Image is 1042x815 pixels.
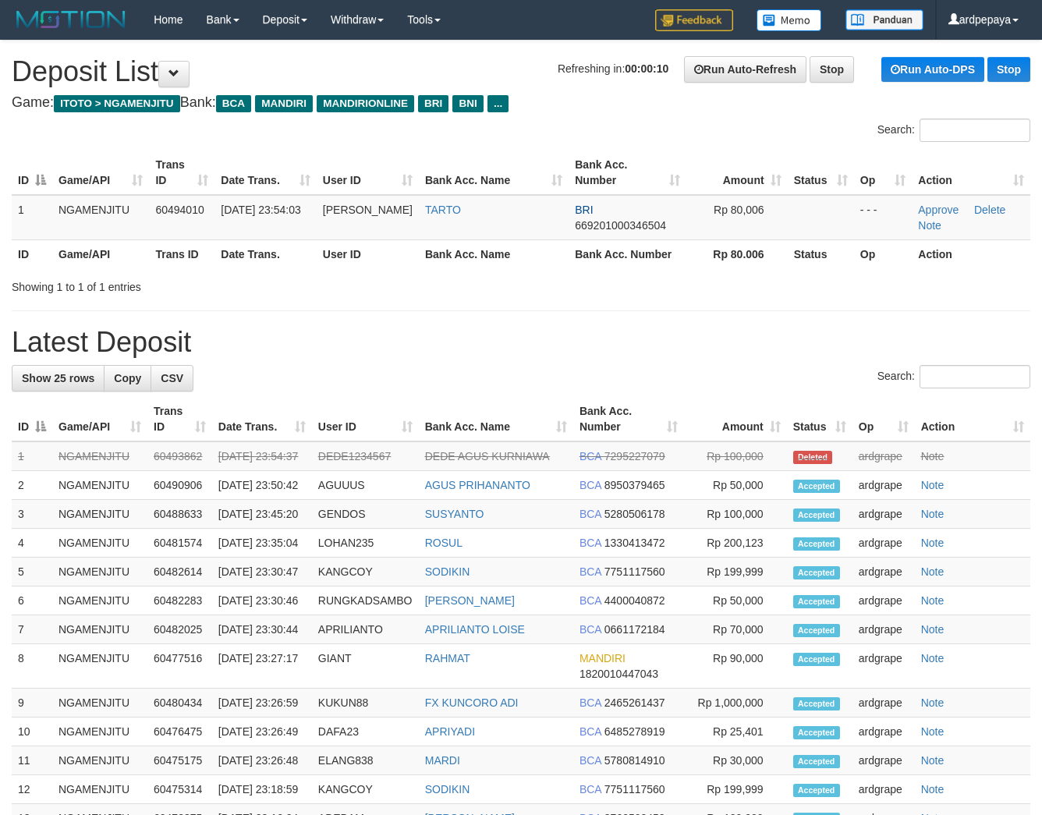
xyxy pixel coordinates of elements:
td: 60482025 [147,615,212,644]
td: NGAMENJITU [52,500,147,529]
td: ardgrape [852,500,915,529]
td: 60493862 [147,441,212,471]
td: NGAMENJITU [52,558,147,586]
strong: 00:00:10 [625,62,668,75]
label: Search: [877,365,1030,388]
a: Note [921,754,945,767]
th: ID: activate to sort column descending [12,151,52,195]
span: BCA [579,479,601,491]
h1: Latest Deposit [12,327,1030,358]
th: ID: activate to sort column descending [12,397,52,441]
th: Date Trans.: activate to sort column ascending [212,397,312,441]
th: Bank Acc. Number: activate to sort column ascending [569,151,686,195]
span: Accepted [793,784,840,797]
td: [DATE] 23:45:20 [212,500,312,529]
a: Stop [987,57,1030,82]
td: 60481574 [147,529,212,558]
span: Copy 2465261437 to clipboard [604,696,665,709]
span: Accepted [793,537,840,551]
td: ardgrape [852,746,915,775]
span: BRI [418,95,448,112]
td: 1 [12,195,52,240]
td: 10 [12,718,52,746]
span: Accepted [793,697,840,710]
td: ardgrape [852,689,915,718]
a: SUSYANTO [425,508,484,520]
span: Copy 7295227079 to clipboard [604,450,665,462]
div: Showing 1 to 1 of 1 entries [12,273,423,295]
a: Run Auto-Refresh [684,56,806,83]
td: 12 [12,775,52,804]
th: Game/API [52,239,149,268]
td: - - - [854,195,913,240]
td: Rp 70,000 [684,615,787,644]
a: ROSUL [425,537,463,549]
span: BCA [579,754,601,767]
a: APRIYADI [425,725,475,738]
td: ardgrape [852,471,915,500]
th: Status: activate to sort column ascending [787,397,852,441]
td: [DATE] 23:30:47 [212,558,312,586]
td: [DATE] 23:30:44 [212,615,312,644]
td: APRILIANTO [312,615,419,644]
th: ID [12,239,52,268]
th: User ID: activate to sort column ascending [317,151,419,195]
span: CSV [161,372,183,384]
td: Rp 1,000,000 [684,689,787,718]
a: Note [918,219,941,232]
span: BCA [579,594,601,607]
h1: Deposit List [12,56,1030,87]
span: Accepted [793,508,840,522]
td: [DATE] 23:26:49 [212,718,312,746]
td: 60482283 [147,586,212,615]
span: [DATE] 23:54:03 [221,204,300,216]
span: BRI [575,204,593,216]
label: Search: [877,119,1030,142]
span: Accepted [793,480,840,493]
span: Accepted [793,566,840,579]
td: [DATE] 23:27:17 [212,644,312,689]
span: Copy 5780814910 to clipboard [604,754,665,767]
a: Note [921,696,945,709]
a: Note [921,450,945,462]
td: ardgrape [852,441,915,471]
a: Note [921,783,945,796]
span: Rp 80,006 [714,204,764,216]
a: Note [921,479,945,491]
a: Approve [918,204,959,216]
span: BCA [579,696,601,709]
span: Copy 0661172184 to clipboard [604,623,665,636]
th: Trans ID: activate to sort column ascending [149,151,214,195]
span: Copy 1820010447043 to clipboard [579,668,658,680]
td: NGAMENJITU [52,195,149,240]
td: 60480434 [147,689,212,718]
input: Search: [920,365,1030,388]
td: 60488633 [147,500,212,529]
td: 60475314 [147,775,212,804]
td: ELANG838 [312,746,419,775]
th: User ID [317,239,419,268]
img: MOTION_logo.png [12,8,130,31]
th: Action [912,239,1030,268]
td: GENDOS [312,500,419,529]
th: Bank Acc. Number [569,239,686,268]
th: Bank Acc. Name: activate to sort column ascending [419,151,569,195]
a: Copy [104,365,151,392]
th: Amount: activate to sort column ascending [684,397,787,441]
td: NGAMENJITU [52,471,147,500]
span: Accepted [793,624,840,637]
span: [PERSON_NAME] [323,204,413,216]
td: NGAMENJITU [52,746,147,775]
span: BCA [216,95,251,112]
span: BCA [579,565,601,578]
span: Copy 7751117560 to clipboard [604,565,665,578]
td: 60476475 [147,718,212,746]
td: 60477516 [147,644,212,689]
td: NGAMENJITU [52,775,147,804]
td: Rp 50,000 [684,586,787,615]
a: [PERSON_NAME] [425,594,515,607]
span: BCA [579,623,601,636]
span: MANDIRI [255,95,313,112]
td: KANGCOY [312,558,419,586]
a: CSV [151,365,193,392]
